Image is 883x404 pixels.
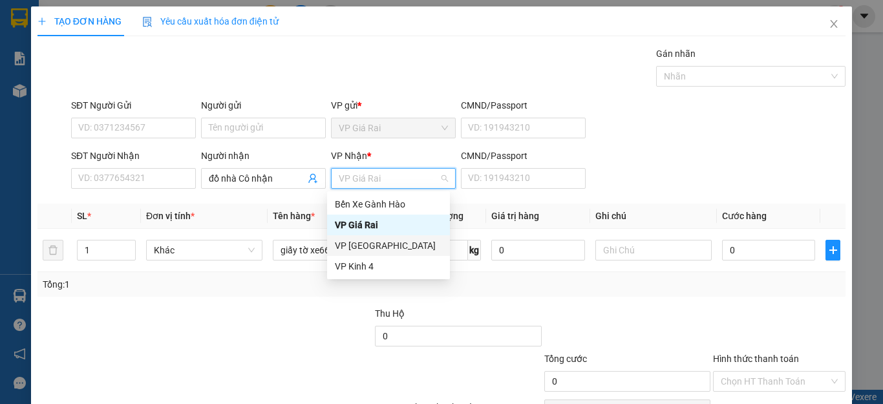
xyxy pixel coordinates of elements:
[826,245,840,255] span: plus
[327,194,450,215] div: Bến Xe Gành Hào
[74,63,85,74] span: phone
[142,16,279,27] span: Yêu cầu xuất hóa đơn điện tử
[146,211,195,221] span: Đơn vị tính
[77,211,87,221] span: SL
[37,16,122,27] span: TẠO ĐƠN HÀNG
[713,354,799,364] label: Hình thức thanh toán
[273,211,315,221] span: Tên hàng
[544,354,587,364] span: Tổng cước
[656,48,696,59] label: Gán nhãn
[335,218,442,232] div: VP Giá Rai
[308,173,318,184] span: user-add
[327,215,450,235] div: VP Giá Rai
[6,28,246,61] li: [STREET_ADDRESS][PERSON_NAME]
[461,149,586,163] div: CMND/Passport
[339,118,448,138] span: VP Giá Rai
[6,96,133,118] b: GỬI : VP Giá Rai
[468,240,481,260] span: kg
[335,239,442,253] div: VP [GEOGRAPHIC_DATA]
[331,151,367,161] span: VP Nhận
[71,98,196,112] div: SĐT Người Gửi
[590,204,717,229] th: Ghi chú
[201,149,326,163] div: Người nhận
[327,235,450,256] div: VP Sài Gòn
[6,61,246,77] li: 0983 44 7777
[142,17,153,27] img: icon
[722,211,767,221] span: Cước hàng
[491,211,539,221] span: Giá trị hàng
[461,98,586,112] div: CMND/Passport
[825,240,840,260] button: plus
[37,17,47,26] span: plus
[74,8,140,25] b: TRÍ NHÂN
[829,19,839,29] span: close
[71,149,196,163] div: SĐT Người Nhận
[335,197,442,211] div: Bến Xe Gành Hào
[375,308,405,319] span: Thu Hộ
[816,6,852,43] button: Close
[339,169,448,188] span: VP Giá Rai
[43,240,63,260] button: delete
[154,240,255,260] span: Khác
[74,31,85,41] span: environment
[201,98,326,112] div: Người gửi
[327,256,450,277] div: VP Kinh 4
[491,240,584,260] input: 0
[43,277,342,292] div: Tổng: 1
[335,259,442,273] div: VP Kinh 4
[595,240,712,260] input: Ghi Chú
[273,240,389,260] input: VD: Bàn, Ghế
[331,98,456,112] div: VP gửi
